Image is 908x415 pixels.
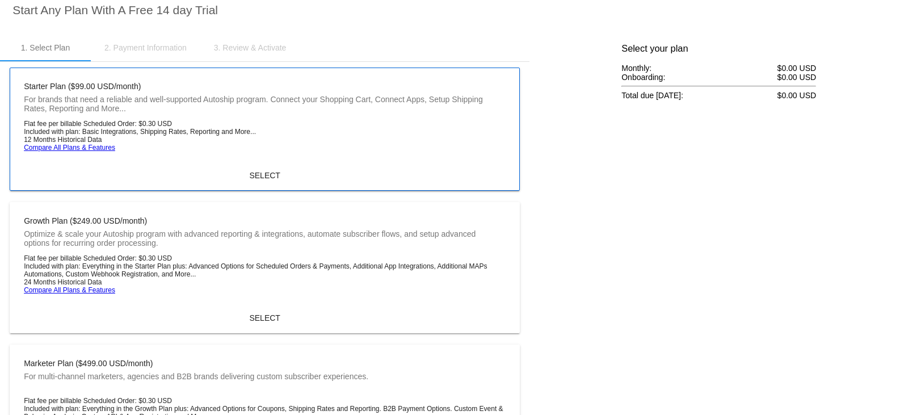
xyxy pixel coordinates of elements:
mat-card-subtitle: For multi-channel marketers, agencies and B2B brands delivering custom subscriber experiences. [24,372,368,388]
div: 1. Select Plan [21,43,70,52]
button: SELECT [15,308,515,328]
li: Included with plan: Basic Integrations, Shipping Rates, Reporting and More... [24,128,506,136]
h2: Start Any Plan With A Free 14 day Trial [12,3,898,17]
li: Flat fee per billable Scheduled Order: $0.30 USD [24,254,506,262]
span: $0.00 USD [777,73,816,82]
mat-card-subtitle: Optimize & scale your Autoship program with advanced reporting & integrations, automate subscribe... [24,229,501,245]
li: Included with plan: Everything in the Starter Plan plus: Advanced Options for Scheduled Orders & ... [24,262,506,278]
mat-card-title: Growth Plan ($249.00 USD/month) [24,216,501,225]
li: Flat fee per billable Scheduled Order: $0.30 USD [24,397,506,405]
mat-card-subtitle: For brands that need a reliable and well-supported Autoship program. Connect your Shopping Cart, ... [24,95,501,111]
li: Flat fee per billable Scheduled Order: $0.30 USD [24,120,506,128]
div: 3. Review & Activate [214,43,287,52]
h3: Select your plan [621,43,816,54]
span: SELECT [249,171,280,180]
span: $0.00 USD [777,64,816,73]
mat-card-title: Starter Plan ($99.00 USD/month) [24,82,501,91]
a: Compare All Plans & Features [24,286,115,294]
div: Onboarding: [621,73,816,82]
a: Compare All Plans & Features [24,144,115,152]
li: 12 Months Historical Data [24,136,506,144]
div: Monthly: [621,64,816,73]
li: 24 Months Historical Data [24,278,506,286]
span: $0.00 USD [777,91,816,100]
div: Total due [DATE]: [621,91,816,100]
span: SELECT [249,313,280,322]
mat-card-title: Marketer Plan ($499.00 USD/month) [24,359,368,368]
button: SELECT [15,165,515,186]
div: 2. Payment Information [104,43,187,52]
